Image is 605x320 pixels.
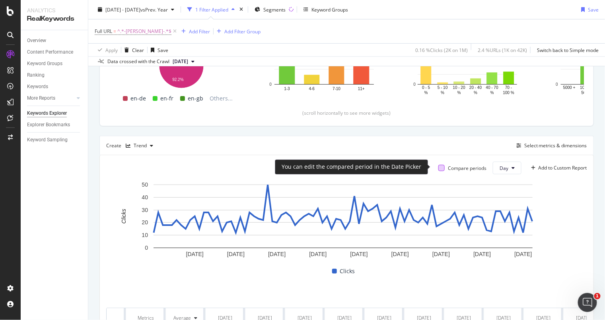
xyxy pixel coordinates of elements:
div: You can edit the compared period in the Date Picker [282,163,421,171]
div: Data crossed with the Crawl [107,58,169,65]
button: Switch back to Simple mode [534,44,599,56]
span: vs Prev. Year [140,6,168,13]
div: 0.16 % Clicks ( 2K on 1M ) [415,46,468,53]
text: [DATE] [227,251,245,257]
text: 5 - 10 [438,86,448,90]
div: Apply [105,46,118,53]
div: Keyword Groups [27,60,62,68]
text: 500 [409,62,416,67]
a: More Reports [27,94,74,102]
span: [DATE] - [DATE] [105,6,140,13]
div: Add Filter Group [224,28,261,35]
text: 100 % [503,91,514,95]
text: 5000 + [563,86,576,90]
div: Keywords [27,83,48,91]
text: 0 [556,82,558,87]
text: 0 - 5 [422,86,430,90]
div: (scroll horizontally to see more widgets) [109,110,584,116]
span: Segments [263,6,286,13]
button: Add Filter [178,27,210,36]
div: Explorer Bookmarks [27,121,70,129]
text: [DATE] [268,251,286,257]
button: Keyword Groups [300,3,351,16]
text: 1-3 [284,87,290,91]
div: 1 Filter Applied [195,6,228,13]
button: Apply [95,44,118,56]
span: 1 [594,293,601,299]
text: 50 [142,182,148,188]
text: [DATE] [186,251,204,257]
a: Ranking [27,71,82,79]
div: More Reports [27,94,55,102]
span: en-fr [161,94,174,103]
button: Trend [123,139,156,152]
button: Clear [121,44,144,56]
button: [DATE] [169,57,198,66]
text: 70 - [505,86,512,90]
span: Clicks [340,266,355,276]
text: [DATE] [432,251,450,257]
div: Save [158,46,168,53]
a: Keywords [27,83,82,91]
text: 10 [142,232,148,239]
button: Save [148,44,168,56]
div: Keywords Explorer [27,109,67,118]
a: Explorer Bookmarks [27,121,82,129]
text: 5000 [582,91,591,95]
a: Content Performance [27,48,82,56]
a: Overview [27,37,82,45]
text: 4-6 [309,87,315,91]
iframe: Intercom live chat [578,293,597,312]
div: Analytics [27,6,82,14]
text: % [490,91,494,95]
span: ^.*-[PERSON_NAME]-.*$ [117,26,171,37]
button: Add Filter Group [214,27,261,36]
div: Clear [132,46,144,53]
span: = [113,28,116,35]
text: 92.2% [172,78,183,82]
text: 1000 - [580,86,591,90]
div: 2.4 % URLs ( 1K on 42K ) [478,46,527,53]
div: Keyword Sampling [27,136,68,144]
button: Add to Custom Report [528,162,587,174]
text: 0 [145,245,148,251]
text: 40 - 70 [486,86,499,90]
div: Ranking [27,71,45,79]
text: % [441,91,444,95]
button: Save [578,3,599,16]
div: RealKeywords [27,14,82,23]
div: Add Filter [189,28,210,35]
span: Others... [207,94,236,103]
span: en-de [131,94,146,103]
text: 0 [269,82,272,87]
text: 7-10 [333,87,340,91]
span: en-gb [188,94,204,103]
text: % [457,91,461,95]
text: [DATE] [350,251,368,257]
text: 20 [142,220,148,226]
div: Select metrics & dimensions [524,142,587,149]
span: Day [500,165,508,172]
text: [DATE] [515,251,532,257]
div: Save [588,6,599,13]
a: Keyword Groups [27,60,82,68]
text: % [474,91,477,95]
div: Compare periods [448,165,486,172]
button: [DATE] - [DATE]vsPrev. Year [95,3,177,16]
div: Overview [27,37,46,45]
div: Content Performance [27,48,73,56]
text: [DATE] [391,251,409,257]
div: Switch back to Simple mode [537,46,599,53]
span: 2025 Sep. 4th [173,58,188,65]
div: times [238,6,245,13]
svg: A chart. [106,181,580,260]
button: 1 Filter Applied [184,3,238,16]
text: 11+ [358,87,365,91]
text: [DATE] [309,251,327,257]
div: Trend [134,143,147,148]
button: Segments [251,3,289,16]
text: 20 - 40 [469,86,482,90]
a: Keyword Sampling [27,136,82,144]
button: Select metrics & dimensions [513,141,587,150]
text: 0 [413,82,416,87]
